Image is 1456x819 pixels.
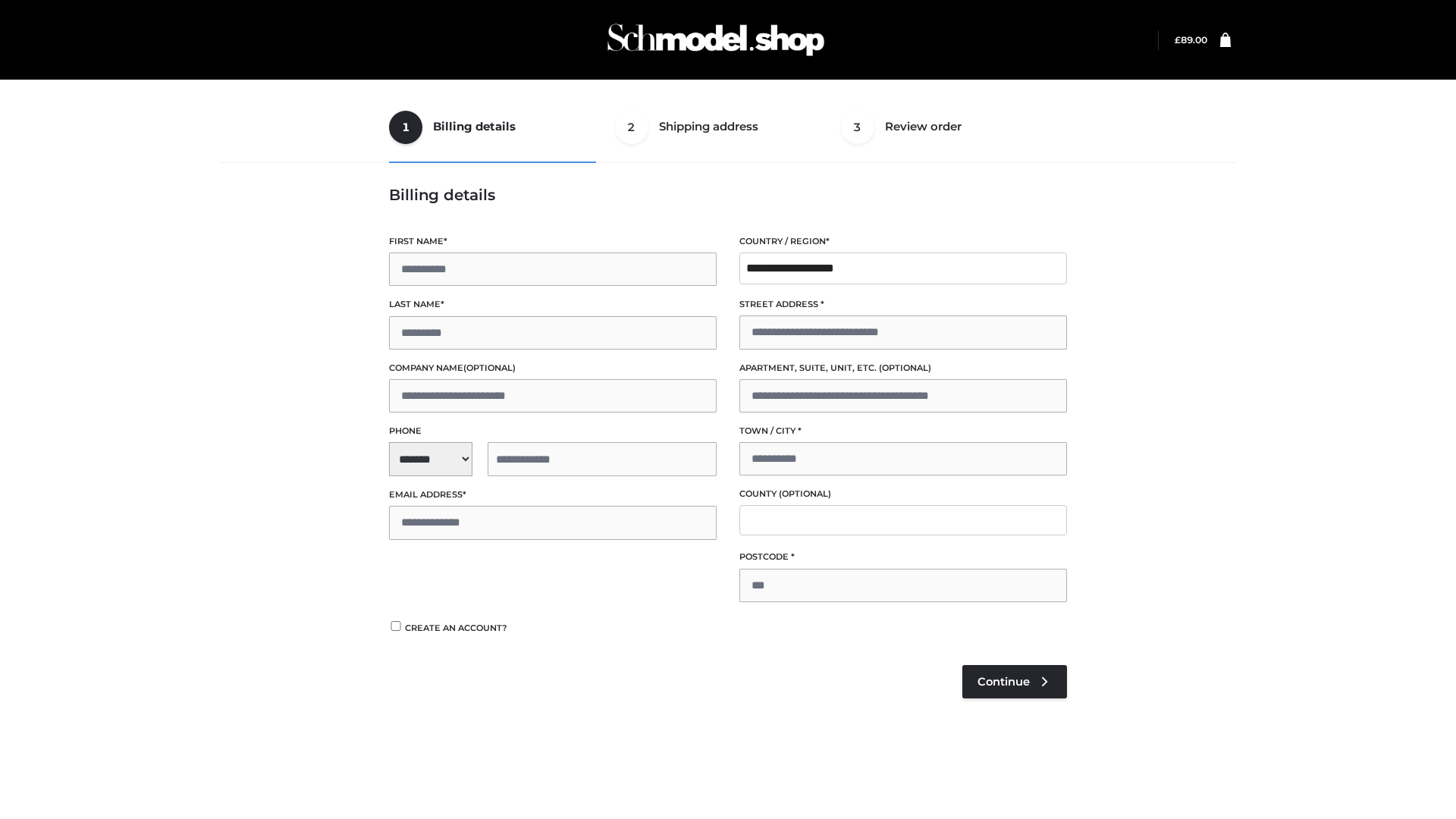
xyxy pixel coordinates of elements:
[739,234,1067,249] label: Country / Region
[739,550,1067,564] label: Postcode
[389,297,717,312] label: Last name
[389,186,1067,204] h3: Billing details
[962,665,1067,698] a: Continue
[389,234,717,249] label: First name
[1175,34,1207,45] a: £89.00
[739,361,1067,375] label: Apartment, suite, unit, etc.
[977,675,1030,689] span: Continue
[602,10,830,70] img: Schmodel Admin 964
[739,424,1067,438] label: Town / City
[779,488,831,499] span: (optional)
[1175,34,1207,45] bdi: 89.00
[463,362,516,373] span: (optional)
[739,297,1067,312] label: Street address
[1175,34,1181,45] span: £
[389,361,717,375] label: Company name
[739,487,1067,501] label: County
[879,362,931,373] span: (optional)
[389,621,403,631] input: Create an account?
[389,488,717,502] label: Email address
[405,623,507,633] span: Create an account?
[389,424,717,438] label: Phone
